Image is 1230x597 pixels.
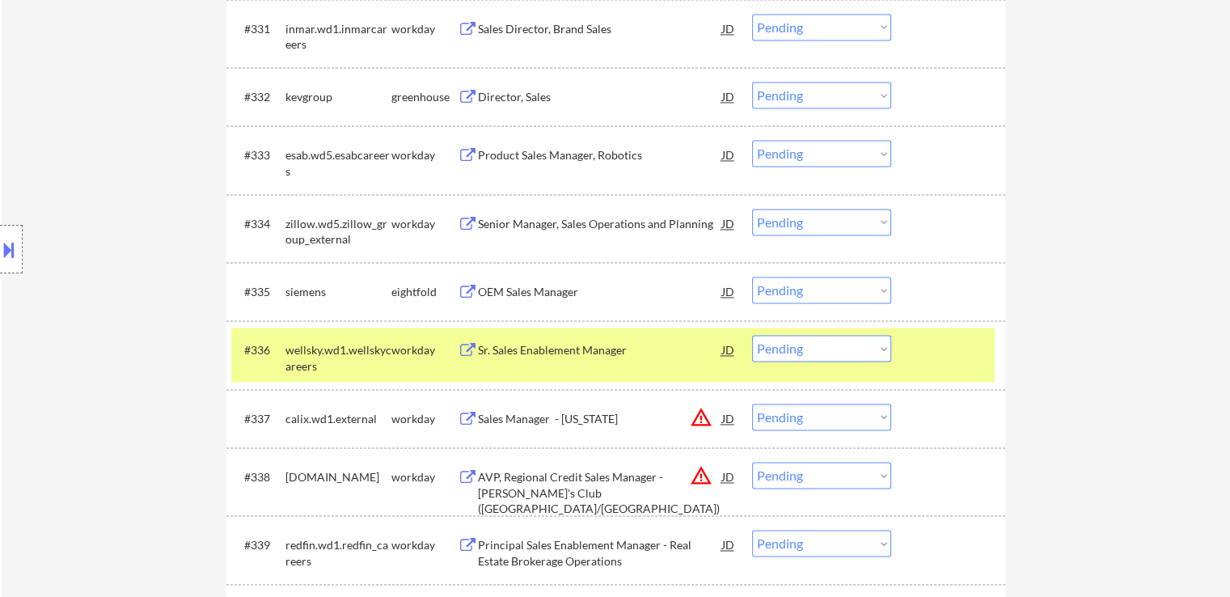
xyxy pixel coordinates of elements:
div: #338 [244,469,273,485]
div: zillow.wd5.zillow_group_external [285,216,391,248]
div: #332 [244,89,273,105]
button: warning_amber [690,406,712,429]
div: workday [391,537,458,553]
div: greenhouse [391,89,458,105]
div: OEM Sales Manager [478,284,722,300]
div: workday [391,147,458,163]
div: Director, Sales [478,89,722,105]
div: #339 [244,537,273,553]
div: redfin.wd1.redfin_careers [285,537,391,569]
div: Sr. Sales Enablement Manager [478,342,722,358]
div: workday [391,21,458,37]
div: JD [721,530,737,559]
div: siemens [285,284,391,300]
div: kevgroup [285,89,391,105]
div: eightfold [391,284,458,300]
div: Product Sales Manager, Robotics [478,147,722,163]
div: Sales Manager - [US_STATE] [478,411,722,427]
div: JD [721,462,737,491]
div: workday [391,216,458,232]
div: AVP, Regional Credit Sales Manager - [PERSON_NAME]'s Club ([GEOGRAPHIC_DATA]/[GEOGRAPHIC_DATA]) [478,469,722,517]
div: JD [721,209,737,238]
div: JD [721,404,737,433]
div: Senior Manager, Sales Operations and Planning [478,216,722,232]
button: warning_amber [690,464,712,487]
div: #331 [244,21,273,37]
div: Sales Director, Brand Sales [478,21,722,37]
div: JD [721,82,737,111]
div: JD [721,335,737,364]
div: #337 [244,411,273,427]
div: JD [721,277,737,306]
div: [DOMAIN_NAME] [285,469,391,485]
div: workday [391,342,458,358]
div: JD [721,14,737,43]
div: workday [391,411,458,427]
div: wellsky.wd1.wellskycareers [285,342,391,374]
div: calix.wd1.external [285,411,391,427]
div: workday [391,469,458,485]
div: inmar.wd1.inmarcareers [285,21,391,53]
div: Principal Sales Enablement Manager - Real Estate Brokerage Operations [478,537,722,569]
div: JD [721,140,737,169]
div: esab.wd5.esabcareers [285,147,391,179]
